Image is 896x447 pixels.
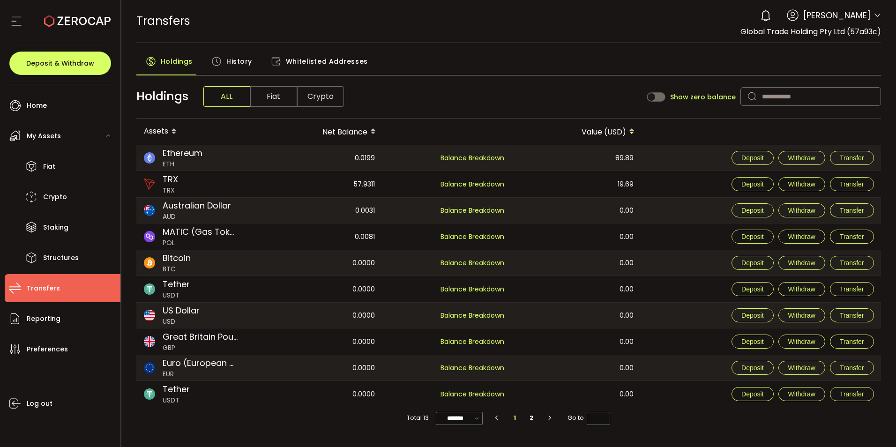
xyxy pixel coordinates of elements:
div: 19.69 [513,171,641,197]
li: 1 [507,411,523,425]
div: Value (USD) [513,124,642,140]
span: Withdraw [788,338,815,345]
button: Deposit [732,230,773,244]
div: 0.0000 [254,355,382,380]
span: Home [27,99,47,112]
span: Fiat [43,160,55,173]
img: usdt_portfolio.svg [144,388,155,400]
span: Deposit [741,285,763,293]
button: Deposit & Withdraw [9,52,111,75]
span: Deposit [741,338,763,345]
span: Withdraw [788,285,815,293]
div: 0.00 [513,198,641,223]
img: eth_portfolio.svg [144,152,155,164]
button: Deposit [732,256,773,270]
span: Whitelisted Addresses [286,52,368,71]
span: Deposit [741,390,763,398]
button: Deposit [732,387,773,401]
span: Deposit [741,154,763,162]
button: Deposit [732,282,773,296]
span: AUD [163,212,231,222]
div: 89.89 [513,145,641,171]
button: Deposit [732,203,773,217]
span: Withdraw [788,207,815,214]
div: 0.0000 [254,328,382,355]
button: Deposit [732,361,773,375]
span: Bitcoin [163,252,191,264]
span: Balance Breakdown [441,153,504,163]
button: Transfer [830,361,874,375]
span: Transfer [840,233,864,240]
button: Transfer [830,177,874,191]
span: Balance Breakdown [441,179,504,189]
button: Withdraw [778,361,825,375]
span: Great Britain Pound [163,330,238,343]
span: Tether [163,383,190,395]
div: 57.9311 [254,171,382,197]
span: Transfer [840,390,864,398]
button: Transfer [830,230,874,244]
button: Withdraw [778,203,825,217]
button: Withdraw [778,308,825,322]
span: Deposit [741,180,763,188]
iframe: Chat Widget [849,402,896,447]
span: Deposit [741,312,763,319]
div: 0.00 [513,223,641,250]
span: [PERSON_NAME] [803,9,871,22]
span: BTC [163,264,191,274]
span: Euro (European Monetary Unit) [163,357,238,369]
span: Balance Breakdown [441,389,504,400]
span: MATIC (Gas Token) [163,225,238,238]
span: EUR [163,369,238,379]
button: Withdraw [778,151,825,165]
button: Deposit [732,151,773,165]
li: 2 [523,411,540,425]
span: US Dollar [163,304,200,317]
div: 0.00 [513,381,641,407]
div: 0.0000 [254,381,382,407]
span: Withdraw [788,180,815,188]
button: Transfer [830,387,874,401]
div: Net Balance [254,124,383,140]
img: usd_portfolio.svg [144,310,155,321]
div: Assets [136,124,254,140]
span: Balance Breakdown [441,284,504,295]
span: Balance Breakdown [441,206,504,215]
div: 0.00 [513,328,641,355]
span: POL [163,238,238,248]
button: Withdraw [778,230,825,244]
span: Total 13 [407,411,429,425]
span: Transfer [840,259,864,267]
div: 0.0000 [254,250,382,276]
span: Transfers [27,282,60,295]
button: Transfer [830,308,874,322]
span: Deposit & Withdraw [26,60,94,67]
span: Deposit [741,259,763,267]
div: 0.0000 [254,303,382,328]
span: Go to [567,411,610,425]
img: trx_portfolio.png [144,179,155,190]
span: My Assets [27,129,61,143]
span: Balance Breakdown [441,336,504,347]
button: Withdraw [778,256,825,270]
span: Crypto [43,190,67,204]
span: Tether [163,278,190,291]
span: USDT [163,395,190,405]
span: Balance Breakdown [441,363,504,373]
span: Withdraw [788,259,815,267]
span: Deposit [741,364,763,372]
span: Balance Breakdown [441,310,504,321]
img: matic_polygon_portfolio.png [144,231,155,242]
span: TRX [163,186,178,195]
span: Transfer [840,154,864,162]
img: gbp_portfolio.svg [144,336,155,347]
div: 0.0081 [254,223,382,250]
span: Transfer [840,285,864,293]
span: Structures [43,251,79,265]
span: Log out [27,397,52,410]
span: TRX [163,173,178,186]
span: Crypto [297,86,344,107]
button: Deposit [732,335,773,349]
button: Withdraw [778,282,825,296]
